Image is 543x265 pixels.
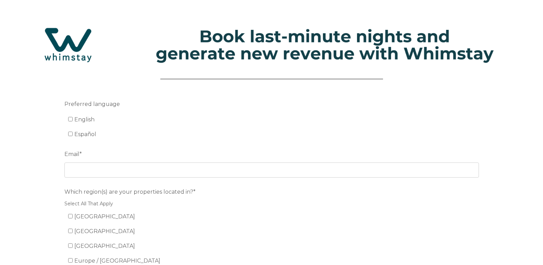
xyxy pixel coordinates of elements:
input: [GEOGRAPHIC_DATA] [68,229,73,233]
span: [GEOGRAPHIC_DATA] [74,213,135,220]
input: Español [68,132,73,136]
input: Europe / [GEOGRAPHIC_DATA] [68,258,73,263]
img: Hubspot header for SSOB (4) [7,17,536,73]
span: Preferred language [64,99,120,109]
span: Which region(s) are your properties located in?* [64,186,196,197]
input: [GEOGRAPHIC_DATA] [68,214,73,218]
span: Europe / [GEOGRAPHIC_DATA] [74,257,160,264]
span: English [74,116,95,123]
span: [GEOGRAPHIC_DATA] [74,228,135,234]
span: [GEOGRAPHIC_DATA] [74,243,135,249]
span: Email [64,149,79,159]
input: English [68,117,73,121]
input: [GEOGRAPHIC_DATA] [68,243,73,248]
span: Español [74,131,96,137]
legend: Select All That Apply [64,200,479,207]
